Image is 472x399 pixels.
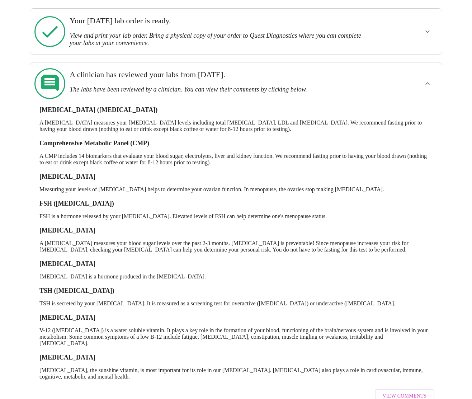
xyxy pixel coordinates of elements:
p: Measuring your levels of [MEDICAL_DATA] helps to determine your ovarian function. In menopause, t... [39,186,433,193]
p: [MEDICAL_DATA], the sunshine vitamin, is most important for its role in our [MEDICAL_DATA]. [MEDI... [39,367,433,380]
p: [MEDICAL_DATA] is a hormone produced in the [MEDICAL_DATA]. [39,273,433,280]
h3: [MEDICAL_DATA] [39,314,433,321]
p: A [MEDICAL_DATA] measures your blood sugar levels over the past 2-3 months. [MEDICAL_DATA] is pre... [39,240,433,253]
h3: FSH ([MEDICAL_DATA]) [39,200,433,207]
h3: A clinician has reviewed your labs from [DATE]. [70,70,363,79]
button: show more [419,23,436,40]
h3: Comprehensive Metabolic Panel (CMP) [39,140,433,147]
p: A CMP includes 14 biomarkers that evaluate your blood sugar, electrolytes, liver and kidney funct... [39,153,433,166]
p: TSH is secreted by your [MEDICAL_DATA]. It is measured as a screening test for overactive ([MEDIC... [39,300,433,307]
h3: [MEDICAL_DATA] [39,173,433,180]
h3: View and print your lab order. Bring a physical copy of your order to Quest Diagnostics where you... [70,32,363,47]
h3: [MEDICAL_DATA] [39,354,433,361]
p: A [MEDICAL_DATA] measures your [MEDICAL_DATA] levels including total [MEDICAL_DATA], LDL and [MED... [39,119,433,132]
h3: Your [DATE] lab order is ready. [70,16,363,25]
h3: [MEDICAL_DATA] [39,260,433,268]
p: V-12 ([MEDICAL_DATA]) is a water soluble vitamin. It plays a key role in the formation of your bl... [39,327,433,347]
h3: TSH ([MEDICAL_DATA]) [39,287,433,295]
p: FSH is a hormone released by your [MEDICAL_DATA]. Elevated levels of FSH can help determine one's... [39,213,433,220]
h3: [MEDICAL_DATA] [39,227,433,234]
button: show more [419,75,436,92]
h3: The labs have been reviewed by a clinician. You can view their comments by clicking below. [70,86,363,93]
h3: [MEDICAL_DATA] ([MEDICAL_DATA]) [39,106,433,114]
